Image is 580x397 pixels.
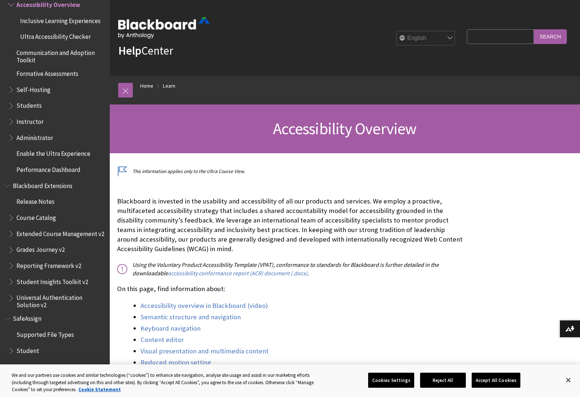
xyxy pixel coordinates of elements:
[118,17,210,38] img: Blackboard by Anthology
[534,29,567,44] input: Search
[16,115,44,125] span: Instructor
[78,386,121,393] a: More information about your privacy, opens in a new tab
[472,372,520,388] button: Accept All Cookies
[141,324,201,333] a: Keyboard navigation
[163,81,175,91] a: Learn
[118,43,141,58] strong: Help
[16,328,74,338] span: Supported File Types
[4,313,105,389] nav: Book outline for Blackboard SafeAssign
[13,180,72,190] span: Blackboard Extensions
[16,292,105,309] span: Universal Authentication Solution v2
[13,313,41,323] span: SafeAssign
[273,118,416,139] span: Accessibility Overview
[140,81,153,91] a: Home
[16,276,88,286] span: Student Insights Toolkit v2
[4,180,105,309] nav: Book outline for Blackboard Extensions
[16,260,81,269] span: Reporting Framework v2
[16,47,105,64] span: Communication and Adoption Toolkit
[16,148,90,158] span: Enable the Ultra Experience
[20,15,101,25] span: Inclusive Learning Experiences
[141,335,184,344] a: Content editor
[141,358,211,367] a: Reduced motion setting
[141,313,241,321] a: Semantic structure and navigation
[16,228,104,238] span: Extended Course Management v2
[16,196,55,206] span: Release Notes
[16,361,44,371] span: Instructor
[16,100,42,110] span: Students
[16,244,65,254] span: Grades Journey v2
[16,67,78,77] span: Formative Assessments
[117,261,464,277] p: Using the Voluntary Product Accessibility Template (VPAT), conformance to standards for Blackboar...
[560,372,576,388] button: Close
[16,163,81,173] span: Performance Dashboard
[368,372,414,388] button: Cookies Settings
[16,84,50,93] span: Self-Hosting
[397,31,455,46] select: Site Language Selector
[168,269,307,277] a: accessibility conformance report (ACR) document (.docx)
[16,345,39,354] span: Student
[420,372,466,388] button: Reject All
[16,212,56,221] span: Course Catalog
[16,132,53,141] span: Administrator
[117,284,464,294] p: On this page, find information about:
[141,347,269,356] a: Visual presentation and multimedia content
[117,196,464,254] p: Blackboard is invested in the usability and accessibility of all our products and services. We em...
[118,43,173,58] a: HelpCenter
[141,301,268,310] a: Accessibility overview in Blackboard (video)
[12,372,319,393] div: We and our partners use cookies and similar technologies (“cookies”) to enhance site navigation, ...
[20,31,91,41] span: Ultra Accessibility Checker
[117,168,464,175] p: This information applies only to the Ultra Course View.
